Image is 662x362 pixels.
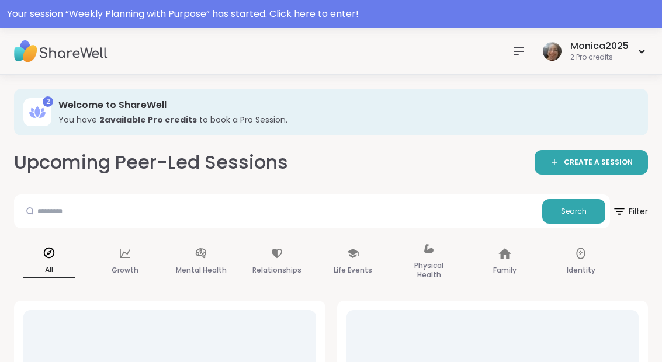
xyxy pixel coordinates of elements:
p: Growth [112,263,138,277]
a: CREATE A SESSION [535,150,648,175]
p: All [23,263,75,278]
div: 2 [43,96,53,107]
img: ShareWell Nav Logo [14,31,108,72]
div: 2 Pro credits [570,53,629,62]
h3: You have to book a Pro Session. [58,114,632,126]
div: Monica2025 [570,40,629,53]
h3: Welcome to ShareWell [58,99,632,112]
p: Family [493,263,517,277]
div: Your session “ Weekly Planning with Purpose ” has started. Click here to enter! [7,7,655,21]
button: Search [542,199,605,224]
p: Relationships [252,263,301,277]
p: Mental Health [176,263,227,277]
span: Search [561,206,587,217]
img: Monica2025 [543,42,562,61]
h2: Upcoming Peer-Led Sessions [14,149,288,176]
button: Filter [612,194,648,228]
p: Life Events [334,263,372,277]
p: Physical Health [403,259,455,282]
p: Identity [567,263,595,277]
b: 2 available Pro credit s [99,114,197,126]
span: CREATE A SESSION [564,158,633,168]
span: Filter [612,197,648,225]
